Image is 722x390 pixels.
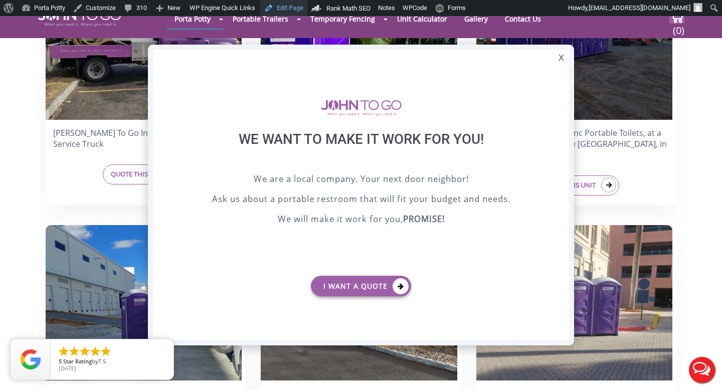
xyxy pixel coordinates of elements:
span: [EMAIL_ADDRESS][DOMAIN_NAME] [589,4,690,12]
span: T S [98,357,106,365]
span: Rank Math SEO [326,5,371,12]
span: by [59,358,165,365]
p: We are a local company. Your next door neighbor! [178,172,544,187]
div: We want to make it work for you! [178,131,544,172]
span: 5 [59,357,62,365]
a: I want a Quote [311,276,411,296]
b: PROMISE! [403,213,445,225]
span: [DATE] [59,364,76,372]
img: logo of viptogo [321,100,402,116]
p: We will make it work for you, [178,213,544,228]
p: Ask us about a portable restroom that will fit your budget and needs. [178,192,544,208]
li:  [58,345,70,357]
li:  [79,345,91,357]
button: Live Chat [682,350,722,390]
li:  [100,345,112,357]
span: Star Rating [63,357,92,365]
li:  [68,345,80,357]
li:  [89,345,101,357]
div: X [554,50,569,67]
img: Review Rating [21,349,41,369]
